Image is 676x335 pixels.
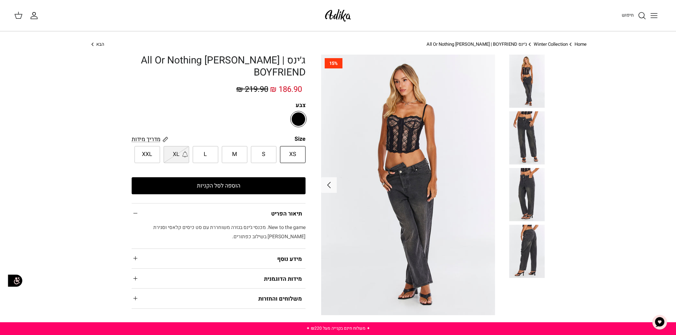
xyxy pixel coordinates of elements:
[646,8,662,23] button: Toggle menu
[427,41,527,48] a: ג׳ינס All Or Nothing [PERSON_NAME] | BOYFRIEND
[622,11,646,20] a: חיפוש
[262,150,265,159] span: S
[132,177,306,194] button: הוספה לסל הקניות
[90,41,105,48] a: הבא
[5,271,25,290] img: accessibility_icon02.svg
[270,84,302,95] span: 186.90 ₪
[236,84,268,95] span: 219.90 ₪
[321,177,337,193] button: Next
[132,101,306,109] label: צבע
[132,289,306,308] summary: משלוחים והחזרות
[649,312,670,333] button: צ'אט
[132,249,306,268] summary: מידע נוסף
[153,224,306,240] span: New to the game. מכנסי ג׳ינס בגזרה משוחררת עם סט כיסים קלאסי וסגירת [PERSON_NAME] בשילוב כפתורים.
[132,135,160,144] span: מדריך מידות
[575,41,587,48] a: Home
[173,150,180,159] span: XL
[30,11,41,20] a: החשבון שלי
[289,150,296,159] span: XS
[132,135,168,143] a: מדריך מידות
[132,55,306,78] h1: ג׳ינס All Or Nothing [PERSON_NAME] | BOYFRIEND
[132,203,306,223] summary: תיאור הפריט
[295,135,306,143] legend: Size
[622,12,634,18] span: חיפוש
[534,41,568,48] a: Winter Collection
[90,41,587,48] nav: Breadcrumbs
[132,269,306,288] summary: מידות הדוגמנית
[96,41,104,48] span: הבא
[323,7,353,24] img: Adika IL
[204,150,207,159] span: L
[142,150,152,159] span: XXL
[306,325,370,331] a: ✦ משלוח חינם בקנייה מעל ₪220 ✦
[232,150,237,159] span: M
